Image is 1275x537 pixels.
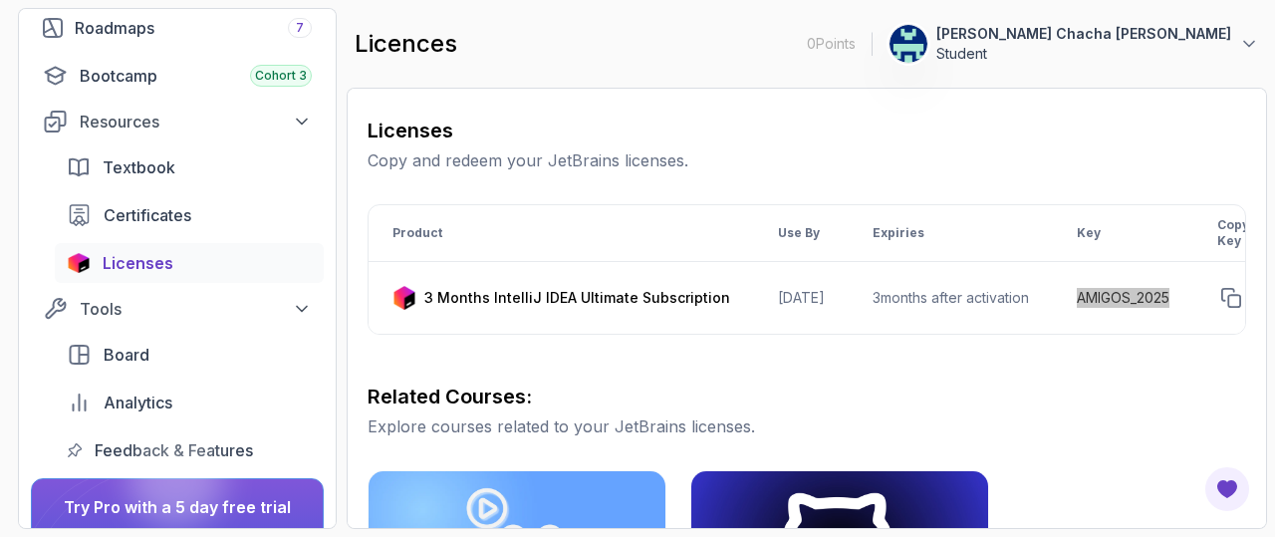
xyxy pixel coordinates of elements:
h3: Licenses [368,117,1246,144]
button: user profile image[PERSON_NAME] Chacha [PERSON_NAME]Student [889,24,1259,64]
h3: Related Courses: [368,383,1246,410]
a: board [55,335,324,375]
div: Bootcamp [80,64,312,88]
span: Cohort 3 [255,68,307,84]
button: Tools [31,291,324,327]
th: Use By [754,205,849,262]
span: Feedback & Features [95,438,253,462]
p: 0 Points [807,34,856,54]
span: 7 [296,20,304,36]
img: user profile image [890,25,927,63]
div: Resources [80,110,312,134]
td: 3 months after activation [849,262,1053,335]
div: Tools [80,297,312,321]
div: Roadmaps [75,16,312,40]
a: roadmaps [31,8,324,48]
p: 3 Months IntelliJ IDEA Ultimate Subscription [424,288,730,308]
a: certificates [55,195,324,235]
span: Licenses [103,251,173,275]
a: feedback [55,430,324,470]
button: Open Feedback Button [1203,465,1251,513]
a: textbook [55,147,324,187]
p: Student [936,44,1231,64]
td: [DATE] [754,262,849,335]
h2: licences [355,28,457,60]
td: AMIGOS_2025 [1053,262,1193,335]
th: Product [369,205,754,262]
a: analytics [55,383,324,422]
button: Resources [31,104,324,139]
p: Explore courses related to your JetBrains licenses. [368,414,1246,438]
img: jetbrains icon [392,286,416,310]
span: Board [104,343,149,367]
p: [PERSON_NAME] Chacha [PERSON_NAME] [936,24,1231,44]
th: Copy Key [1193,205,1273,262]
span: Analytics [104,391,172,414]
a: licenses [55,243,324,283]
span: Certificates [104,203,191,227]
th: Key [1053,205,1193,262]
button: copy-button [1217,284,1245,312]
span: Textbook [103,155,175,179]
th: Expiries [849,205,1053,262]
p: Copy and redeem your JetBrains licenses. [368,148,1246,172]
a: bootcamp [31,56,324,96]
img: jetbrains icon [67,253,91,273]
